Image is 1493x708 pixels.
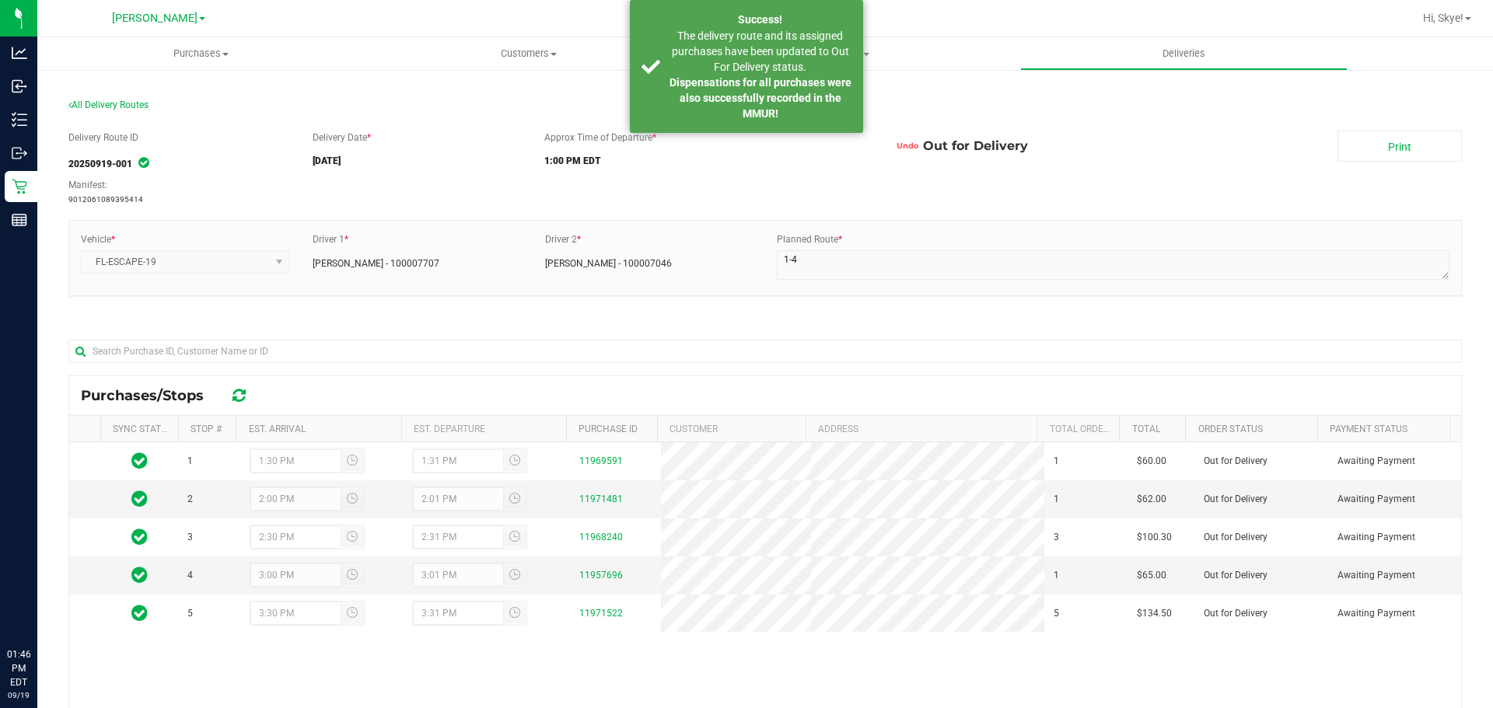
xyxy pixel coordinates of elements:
[1337,492,1415,507] span: Awaiting Payment
[1054,454,1059,469] span: 1
[545,232,581,246] label: Driver 2
[46,581,65,600] iframe: Resource center unread badge
[187,606,193,621] span: 5
[1137,454,1166,469] span: $60.00
[365,37,692,70] a: Customers
[187,530,193,545] span: 3
[68,131,138,145] label: Delivery Route ID
[249,424,306,434] a: Est. Arrival
[670,76,851,120] strong: Dispensations for all purchases were also successfully recorded in the MMUR!
[112,12,198,25] span: [PERSON_NAME]
[1137,492,1166,507] span: $62.00
[579,455,623,466] a: 11969591
[657,416,806,442] th: Customer
[1142,47,1226,61] span: Deliveries
[1020,37,1348,70] a: Deliveries
[191,424,222,434] a: Stop #
[1054,568,1059,583] span: 1
[313,156,522,166] h5: [DATE]
[579,424,638,434] a: Purchase ID
[1337,568,1415,583] span: Awaiting Payment
[669,12,851,28] div: Success!
[544,156,869,166] h5: 1:00 PM EDT
[313,232,348,246] label: Driver 1
[1054,530,1059,545] span: 3
[12,145,27,161] inline-svg: Outbound
[7,647,30,689] p: 01:46 PM EDT
[131,526,148,548] span: In Sync
[1137,530,1172,545] span: $100.30
[893,131,923,162] button: Undo
[313,131,371,145] label: Delivery Date
[672,30,849,73] span: The delivery route and its assigned purchases have been updated to Out For Delivery status.
[1423,12,1463,24] span: Hi, Skye!
[1330,424,1407,434] a: Payment Status
[1137,568,1166,583] span: $65.00
[12,112,27,127] inline-svg: Inventory
[81,232,115,246] label: Vehicle
[187,454,193,469] span: 1
[81,387,219,404] span: Purchases/Stops
[1132,424,1160,434] a: Total
[12,179,27,194] inline-svg: Retail
[131,450,148,472] span: In Sync
[1198,424,1263,434] a: Order Status
[579,532,623,542] a: 11968240
[1054,606,1059,621] span: 5
[544,131,656,145] label: Approx Time of Departure
[68,178,285,192] div: Manifest:
[806,416,1037,442] th: Address
[893,131,1028,162] span: Out for Delivery
[777,232,842,246] label: Planned Route
[37,47,365,61] span: Purchases
[1204,454,1267,469] span: Out for Delivery
[365,47,691,61] span: Customers
[1204,530,1267,545] span: Out for Delivery
[68,340,1462,363] input: Search Purchase ID, Customer Name or ID
[68,178,289,204] span: 9012061089395414
[1204,492,1267,507] span: Out for Delivery
[1337,454,1415,469] span: Awaiting Payment
[1337,530,1415,545] span: Awaiting Payment
[579,570,623,581] a: 11957696
[1037,416,1119,442] th: Total Order Lines
[401,416,566,442] th: Est. Departure
[68,159,132,169] strong: 20250919-001
[68,99,149,110] span: All Delivery Routes
[579,494,623,504] a: 11971481
[579,608,623,619] a: 11971522
[138,155,149,170] span: In Sync
[1204,606,1267,621] span: Out for Delivery
[7,689,30,701] p: 09/19
[545,256,672,270] span: [PERSON_NAME] - 100007046
[113,424,173,434] a: Sync Status
[37,37,365,70] a: Purchases
[1337,131,1462,162] a: Print Manifest
[1054,492,1059,507] span: 1
[187,568,193,583] span: 4
[12,78,27,94] inline-svg: Inbound
[1204,568,1267,583] span: Out for Delivery
[187,492,193,507] span: 2
[12,212,27,228] inline-svg: Reports
[1137,606,1172,621] span: $134.50
[16,584,62,630] iframe: Resource center
[313,256,439,270] span: [PERSON_NAME] - 100007707
[131,564,148,586] span: In Sync
[131,488,148,510] span: In Sync
[131,602,148,624] span: In Sync
[12,45,27,61] inline-svg: Analytics
[1337,606,1415,621] span: Awaiting Payment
